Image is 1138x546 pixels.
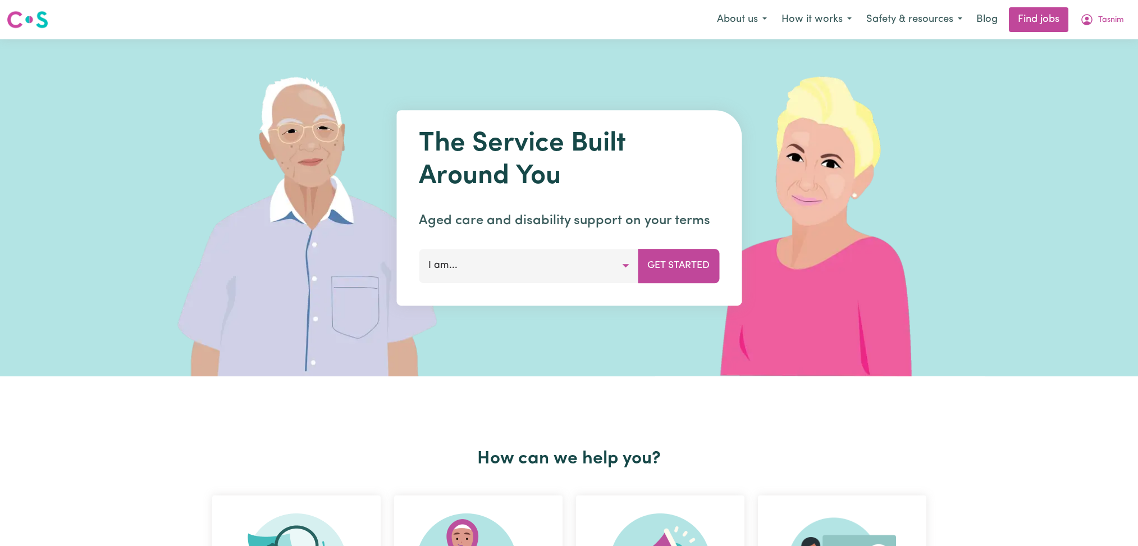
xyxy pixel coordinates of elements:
h2: How can we help you? [205,448,933,470]
img: Careseekers logo [7,10,48,30]
button: Get Started [638,249,719,283]
a: Blog [970,7,1004,32]
button: How it works [774,8,859,31]
button: My Account [1073,8,1131,31]
span: Tasnim [1098,14,1124,26]
button: About us [710,8,774,31]
button: I am... [419,249,638,283]
p: Aged care and disability support on your terms [419,211,719,231]
h1: The Service Built Around You [419,128,719,193]
a: Find jobs [1009,7,1068,32]
button: Safety & resources [859,8,970,31]
a: Careseekers logo [7,7,48,33]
